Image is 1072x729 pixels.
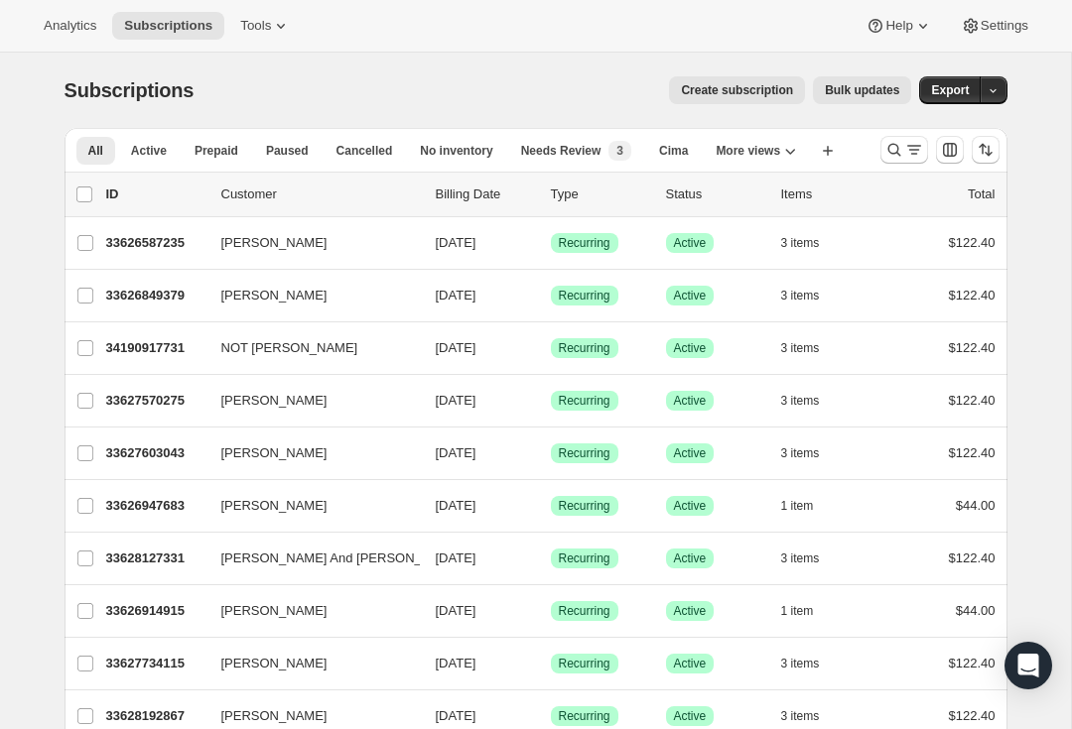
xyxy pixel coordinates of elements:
[781,184,880,204] div: Items
[106,597,996,625] div: 33626914915[PERSON_NAME][DATE]SuccessRecurringSuccessActive1 item$44.00
[880,136,928,164] button: Search and filter results
[221,601,328,621] span: [PERSON_NAME]
[209,648,408,679] button: [PERSON_NAME]
[716,143,780,159] span: More views
[436,184,535,204] p: Billing Date
[674,235,707,251] span: Active
[1005,642,1052,689] div: Open Intercom Messenger
[949,235,996,250] span: $122.40
[106,184,996,204] div: IDCustomerBilling DateTypeStatusItemsTotal
[106,391,205,411] p: 33627570275
[106,286,205,305] p: 33626849379
[551,184,650,204] div: Type
[968,184,995,204] p: Total
[436,340,476,355] span: [DATE]
[781,597,836,625] button: 1 item
[209,227,408,259] button: [PERSON_NAME]
[669,76,805,104] button: Create subscription
[209,490,408,522] button: [PERSON_NAME]
[559,550,610,566] span: Recurring
[209,437,408,469] button: [PERSON_NAME]
[221,184,420,204] p: Customer
[681,82,793,98] span: Create subscription
[106,334,996,362] div: 34190917731NOT [PERSON_NAME][DATE]SuccessRecurringSuccessActive3 items$122.40
[420,143,492,159] span: No inventory
[781,282,842,309] button: 3 items
[209,595,408,627] button: [PERSON_NAME]
[559,445,610,461] span: Recurring
[674,288,707,304] span: Active
[559,288,610,304] span: Recurring
[949,12,1040,40] button: Settings
[106,439,996,467] div: 33627603043[PERSON_NAME][DATE]SuccessRecurringSuccessActive3 items$122.40
[949,340,996,355] span: $122.40
[106,601,205,621] p: 33626914915
[704,137,808,165] button: More views
[666,184,765,204] p: Status
[919,76,981,104] button: Export
[436,393,476,408] span: [DATE]
[436,708,476,723] span: [DATE]
[781,492,836,520] button: 1 item
[949,550,996,565] span: $122.40
[106,282,996,309] div: 33626849379[PERSON_NAME][DATE]SuccessRecurringSuccessActive3 items$122.40
[781,656,820,671] span: 3 items
[781,439,842,467] button: 3 items
[674,656,707,671] span: Active
[436,498,476,513] span: [DATE]
[221,654,328,673] span: [PERSON_NAME]
[106,654,205,673] p: 33627734115
[956,603,996,618] span: $44.00
[106,443,205,463] p: 33627603043
[559,656,610,671] span: Recurring
[781,288,820,304] span: 3 items
[981,18,1028,34] span: Settings
[949,393,996,408] span: $122.40
[781,235,820,251] span: 3 items
[854,12,944,40] button: Help
[956,498,996,513] span: $44.00
[781,545,842,572] button: 3 items
[221,548,463,568] span: [PERSON_NAME] And [PERSON_NAME]
[436,603,476,618] span: [DATE]
[674,340,707,356] span: Active
[781,445,820,461] span: 3 items
[436,656,476,670] span: [DATE]
[266,143,309,159] span: Paused
[221,496,328,516] span: [PERSON_NAME]
[781,229,842,257] button: 3 items
[674,603,707,619] span: Active
[885,18,912,34] span: Help
[221,443,328,463] span: [PERSON_NAME]
[131,143,167,159] span: Active
[106,229,996,257] div: 33626587235[PERSON_NAME][DATE]SuccessRecurringSuccessActive3 items$122.40
[674,445,707,461] span: Active
[949,708,996,723] span: $122.40
[659,143,688,159] span: Cima
[32,12,108,40] button: Analytics
[825,82,899,98] span: Bulk updates
[781,387,842,415] button: 3 items
[559,393,610,409] span: Recurring
[781,603,814,619] span: 1 item
[674,550,707,566] span: Active
[106,545,996,572] div: 33628127331[PERSON_NAME] And [PERSON_NAME][DATE]SuccessRecurringSuccessActive3 items$122.40
[209,280,408,311] button: [PERSON_NAME]
[674,393,707,409] span: Active
[124,18,212,34] span: Subscriptions
[65,79,195,101] span: Subscriptions
[221,233,328,253] span: [PERSON_NAME]
[436,550,476,565] span: [DATE]
[209,543,408,574] button: [PERSON_NAME] And [PERSON_NAME]
[106,650,996,677] div: 33627734115[PERSON_NAME][DATE]SuccessRecurringSuccessActive3 items$122.40
[616,143,623,159] span: 3
[106,492,996,520] div: 33626947683[PERSON_NAME][DATE]SuccessRecurringSuccessActive1 item$44.00
[195,143,238,159] span: Prepaid
[436,288,476,303] span: [DATE]
[106,184,205,204] p: ID
[106,706,205,726] p: 33628192867
[436,235,476,250] span: [DATE]
[106,233,205,253] p: 33626587235
[813,76,911,104] button: Bulk updates
[812,137,844,165] button: Create new view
